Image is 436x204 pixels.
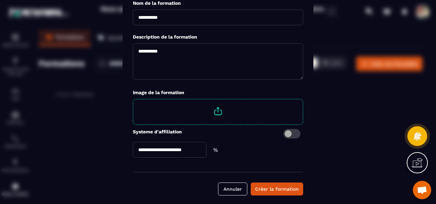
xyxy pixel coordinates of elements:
button: Créer la formation [251,183,303,195]
label: Description de la formation [133,34,197,40]
label: Image de la formation [133,90,184,95]
label: Nom de la formation [133,0,181,6]
div: Ouvrir le chat [413,181,431,199]
div: Créer la formation [255,186,299,192]
label: Systeme d'affiliation [133,129,182,139]
button: Annuler [218,183,247,195]
p: % [213,142,218,158]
